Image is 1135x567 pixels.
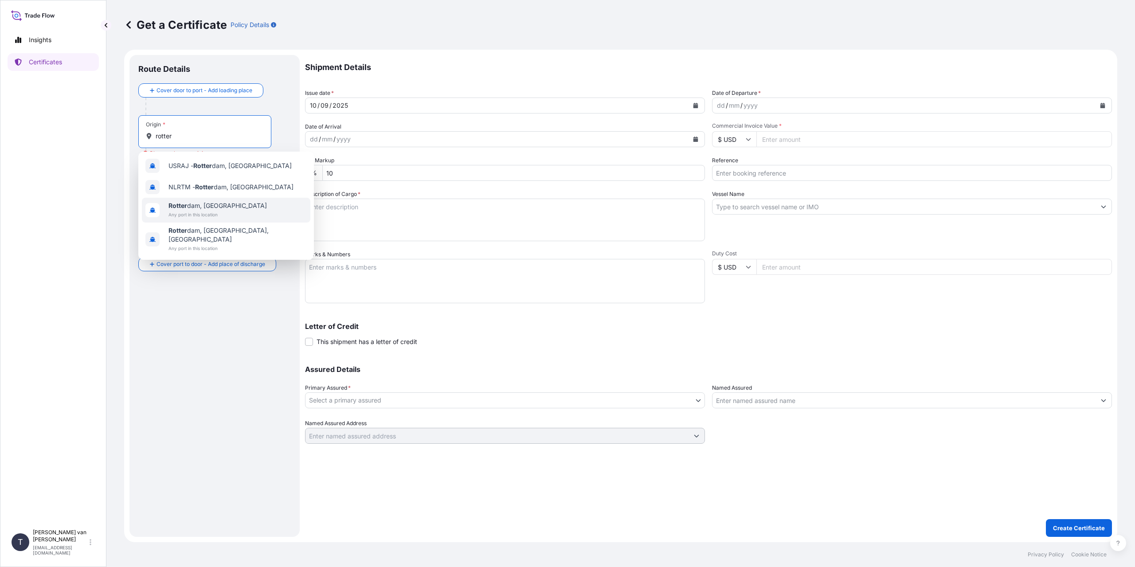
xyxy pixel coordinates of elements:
[138,64,190,74] p: Route Details
[309,100,317,111] div: day,
[712,89,761,98] span: Date of Departure
[329,100,332,111] div: /
[712,199,1096,215] input: Type to search vessel name or IMO
[317,100,320,111] div: /
[726,100,728,111] div: /
[322,165,705,181] input: Enter percentage between 0 and 10%
[305,428,689,444] input: Named Assured Address
[33,529,88,543] p: [PERSON_NAME] van [PERSON_NAME]
[1096,98,1110,113] button: Calendar
[332,100,349,111] div: year,
[157,260,265,269] span: Cover port to door - Add place of discharge
[146,121,165,128] div: Origin
[195,183,214,191] b: Rotter
[756,131,1112,147] input: Enter amount
[317,337,417,346] span: This shipment has a letter of credit
[168,210,267,219] span: Any port in this location
[756,259,1112,275] input: Enter amount
[1028,551,1064,558] p: Privacy Policy
[168,226,307,244] span: dam, [GEOGRAPHIC_DATA], [GEOGRAPHIC_DATA]
[124,18,227,32] p: Get a Certificate
[138,152,314,260] div: Show suggestions
[712,165,1112,181] input: Enter booking reference
[156,132,260,141] input: Origin
[305,190,360,199] label: Description of Cargo
[712,392,1096,408] input: Assured Name
[712,383,752,392] label: Named Assured
[1096,199,1112,215] button: Show suggestions
[689,98,703,113] button: Calendar
[157,86,252,95] span: Cover door to port - Add loading place
[305,383,351,392] span: Primary Assured
[320,100,329,111] div: month,
[309,134,319,145] div: day,
[712,122,1112,129] span: Commercial Invoice Value
[305,366,1112,373] p: Assured Details
[743,100,759,111] div: year,
[689,132,703,146] button: Calendar
[33,545,88,555] p: [EMAIL_ADDRESS][DOMAIN_NAME]
[29,35,51,44] p: Insights
[168,227,187,234] b: Rotter
[168,244,307,253] span: Any port in this location
[29,58,62,66] p: Certificates
[168,202,187,209] b: Rotter
[168,183,294,192] span: NLRTM - dam, [GEOGRAPHIC_DATA]
[712,156,738,165] label: Reference
[319,134,321,145] div: /
[305,250,350,259] label: Marks & Numbers
[143,149,206,158] div: Please select an origin
[305,156,334,165] label: CIF Markup
[1053,524,1105,532] p: Create Certificate
[309,396,381,405] span: Select a primary assured
[728,100,740,111] div: month,
[168,201,267,210] span: dam, [GEOGRAPHIC_DATA]
[305,323,1112,330] p: Letter of Credit
[305,89,334,98] span: Issue date
[333,134,336,145] div: /
[712,250,1112,257] span: Duty Cost
[1071,551,1107,558] p: Cookie Notice
[336,134,352,145] div: year,
[193,162,212,169] b: Rotter
[18,538,23,547] span: T
[689,428,704,444] button: Show suggestions
[740,100,743,111] div: /
[305,122,341,131] span: Date of Arrival
[1096,392,1112,408] button: Show suggestions
[712,190,744,199] label: Vessel Name
[305,55,1112,80] p: Shipment Details
[305,419,367,428] label: Named Assured Address
[716,100,726,111] div: day,
[231,20,269,29] p: Policy Details
[168,161,292,170] span: USRAJ - dam, [GEOGRAPHIC_DATA]
[321,134,333,145] div: month,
